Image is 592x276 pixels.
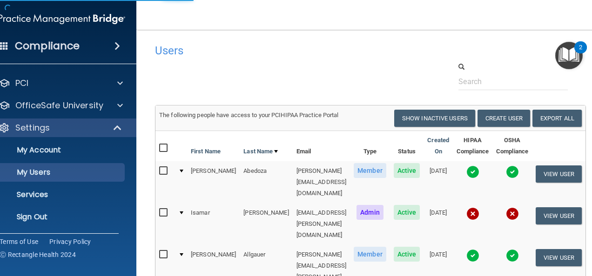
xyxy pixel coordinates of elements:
[532,110,582,127] a: Export All
[453,131,492,161] th: HIPAA Compliance
[466,249,479,262] img: tick.e7d51cea.svg
[15,100,103,111] p: OfficeSafe University
[478,110,530,127] button: Create User
[354,163,386,178] span: Member
[506,165,519,178] img: tick.e7d51cea.svg
[187,161,240,203] td: [PERSON_NAME]
[15,78,28,89] p: PCI
[506,249,519,262] img: tick.e7d51cea.svg
[506,207,519,220] img: cross.ca9f0e7f.svg
[159,112,339,118] span: The following people have access to your PCIHIPAA Practice Portal
[458,73,568,90] input: Search
[394,205,420,220] span: Active
[424,203,453,245] td: [DATE]
[350,131,390,161] th: Type
[466,207,479,220] img: cross.ca9f0e7f.svg
[15,122,50,133] p: Settings
[354,247,386,262] span: Member
[394,163,420,178] span: Active
[191,146,221,157] a: First Name
[492,131,532,161] th: OSHA Compliance
[243,146,278,157] a: Last Name
[390,131,424,161] th: Status
[424,161,453,203] td: [DATE]
[15,39,80,53] h4: Compliance
[394,247,420,262] span: Active
[427,135,449,157] a: Created On
[536,207,582,224] button: View User
[466,165,479,178] img: tick.e7d51cea.svg
[293,161,350,203] td: [PERSON_NAME][EMAIL_ADDRESS][DOMAIN_NAME]
[579,47,582,59] div: 2
[155,45,401,57] h4: Users
[293,203,350,245] td: [EMAIL_ADDRESS][PERSON_NAME][DOMAIN_NAME]
[394,110,475,127] button: Show Inactive Users
[431,210,581,247] iframe: Drift Widget Chat Controller
[240,161,292,203] td: Abedoza
[240,203,292,245] td: [PERSON_NAME]
[293,131,350,161] th: Email
[187,203,240,245] td: Isamar
[555,42,583,69] button: Open Resource Center, 2 new notifications
[536,165,582,183] button: View User
[49,237,91,246] a: Privacy Policy
[357,205,383,220] span: Admin
[536,249,582,266] button: View User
